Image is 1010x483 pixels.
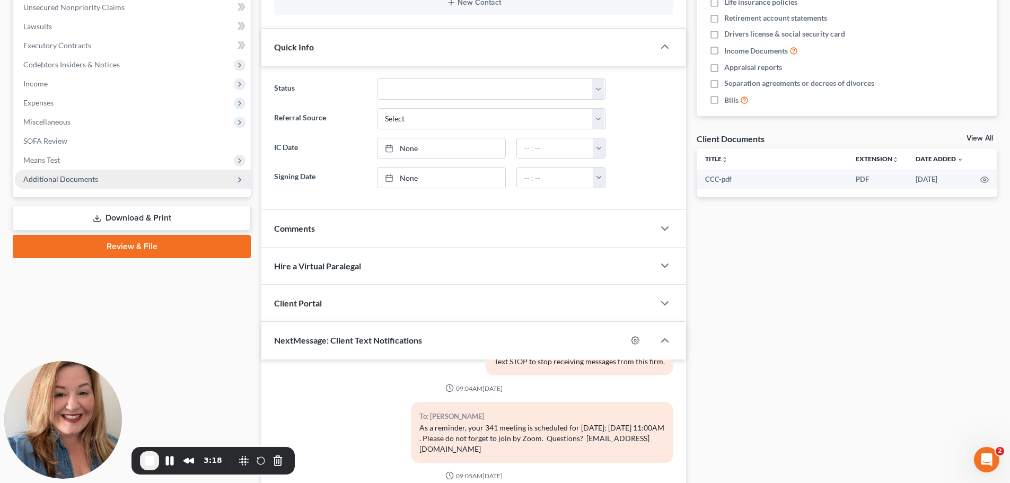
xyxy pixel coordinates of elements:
span: NextMessage: Client Text Notifications [274,335,422,345]
span: Miscellaneous [23,117,71,126]
span: Client Portal [274,298,322,308]
a: Executory Contracts [15,36,251,55]
input: -- : -- [517,138,593,159]
div: As a reminder, your 341 meeting is scheduled for [DATE]: [DATE] 11:00AM . Please do not forget to... [419,423,665,454]
span: Means Test [23,155,60,164]
td: CCC-pdf [697,170,847,189]
span: Lawsuits [23,22,52,31]
a: View All [967,135,993,142]
div: Client Documents [697,133,765,144]
input: -- : -- [517,168,593,188]
span: Appraisal reports [724,62,782,73]
iframe: Intercom live chat [974,447,999,472]
label: Referral Source [269,108,371,129]
label: Signing Date [269,167,371,188]
a: Lawsuits [15,17,251,36]
a: Titleunfold_more [705,155,728,163]
label: Status [269,78,371,100]
div: To: [PERSON_NAME] [419,410,665,423]
a: None [377,138,505,159]
span: Retirement account statements [724,13,827,23]
a: Review & File [13,235,251,258]
td: [DATE] [907,170,972,189]
div: 09:05AM[DATE] [274,471,673,480]
a: None [377,168,505,188]
span: Income [23,79,48,88]
span: Bills [724,95,739,106]
span: Comments [274,223,315,233]
i: unfold_more [722,156,728,163]
span: Additional Documents [23,174,98,183]
i: expand_more [957,156,963,163]
span: Expenses [23,98,54,107]
i: unfold_more [892,156,899,163]
span: Separation agreements or decrees of divorces [724,78,874,89]
span: Unsecured Nonpriority Claims [23,3,125,12]
span: Drivers license & social security card [724,29,845,39]
div: Text STOP to stop receiving messages from this firm. [494,356,665,367]
span: Quick Info [274,42,314,52]
a: Date Added expand_more [916,155,963,163]
span: SOFA Review [23,136,67,145]
span: 2 [996,447,1004,455]
span: Codebtors Insiders & Notices [23,60,120,69]
div: 09:04AM[DATE] [274,384,673,393]
span: Executory Contracts [23,41,91,50]
a: SOFA Review [15,131,251,151]
a: Extensionunfold_more [856,155,899,163]
span: Income Documents [724,46,788,56]
label: IC Date [269,138,371,159]
td: PDF [847,170,907,189]
span: Hire a Virtual Paralegal [274,261,361,271]
a: Download & Print [13,206,251,231]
